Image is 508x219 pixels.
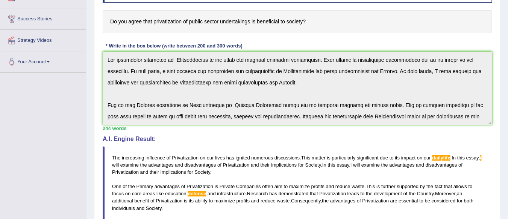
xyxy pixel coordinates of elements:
[352,184,364,189] span: waste
[417,191,434,196] span: Country
[322,198,329,204] span: the
[112,155,120,161] span: The
[146,155,165,161] span: influence
[289,184,310,189] span: maximize
[376,184,380,189] span: is
[399,198,418,204] span: essential
[332,155,355,161] span: particularly
[432,155,450,161] span: Possible spelling mistake found. (did you mean: daily life)
[362,198,389,204] span: Privatization
[326,184,334,189] span: and
[187,184,213,189] span: Privatization
[381,184,396,189] span: further
[468,184,472,189] span: to
[277,198,290,204] span: waste
[128,184,135,189] span: the
[335,184,350,189] span: reduce
[125,191,130,196] span: on
[278,191,308,196] span: demonstrated
[247,191,268,196] span: Research
[215,155,225,161] span: lives
[425,198,430,204] span: be
[132,191,141,196] span: core
[291,198,321,204] span: Consequently
[251,155,273,161] span: numerous
[156,191,164,196] span: like
[251,198,259,204] span: and
[226,155,234,161] span: has
[184,162,216,168] span: disadvantages
[444,184,452,189] span: that
[426,184,433,189] span: the
[361,162,380,168] span: examine
[310,191,318,196] span: that
[134,198,149,204] span: benefit
[172,155,199,161] span: Privatization
[330,198,355,204] span: advantages
[420,184,425,189] span: by
[260,162,270,168] span: their
[217,162,221,168] span: of
[236,184,261,189] span: Companies
[353,162,360,168] span: will
[416,162,424,168] span: and
[312,155,326,161] span: matter
[220,184,235,189] span: Private
[136,205,144,211] span: and
[215,184,218,189] span: is
[357,155,379,161] span: significant
[298,162,304,168] span: for
[103,10,492,33] h4: Do you agree that privatization of public sector undertakings is beneficial to society?
[419,198,423,204] span: to
[466,155,478,161] span: essay
[140,169,148,175] span: and
[122,155,144,161] span: increasing
[189,198,194,204] span: its
[401,155,415,161] span: impact
[112,184,121,189] span: One
[435,191,455,196] span: Moreover
[322,162,326,168] span: In
[434,184,442,189] span: fact
[0,8,86,27] a: Success Stories
[175,162,183,168] span: and
[150,169,159,175] span: their
[112,198,133,204] span: additional
[274,155,300,161] span: discussions
[236,198,249,204] span: profits
[103,125,492,132] div: 244 words
[452,155,456,161] span: In
[301,155,310,161] span: This
[223,162,249,168] span: Privatization
[149,198,150,204] span: Possible typo: you repeated a whitespace (did you mean: )
[120,162,139,168] span: examine
[269,191,277,196] span: has
[457,191,462,196] span: an
[187,169,193,175] span: for
[271,162,297,168] span: implications
[218,184,220,189] span: Possible typo: you repeated a whitespace (did you mean: )
[409,191,415,196] span: the
[112,205,135,211] span: individuals
[423,155,431,161] span: our
[356,198,361,204] span: of
[327,155,330,161] span: is
[366,184,375,189] span: This
[143,191,155,196] span: areas
[337,162,349,168] span: essay
[251,162,259,168] span: and
[217,191,246,196] span: infrastructure
[458,162,463,168] span: of
[112,169,139,175] span: Privatization
[374,191,402,196] span: development
[123,184,127,189] span: of
[150,198,155,204] span: of
[103,43,245,50] div: * Write in the box below (write between 200 and 300 words)
[161,169,186,175] span: implications
[457,155,464,161] span: this
[262,184,273,189] span: often
[207,155,214,161] span: our
[480,155,481,161] span: The personal pronoun “I” should be uppercase. (did you mean: I)
[397,184,419,189] span: supported
[381,162,388,168] span: the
